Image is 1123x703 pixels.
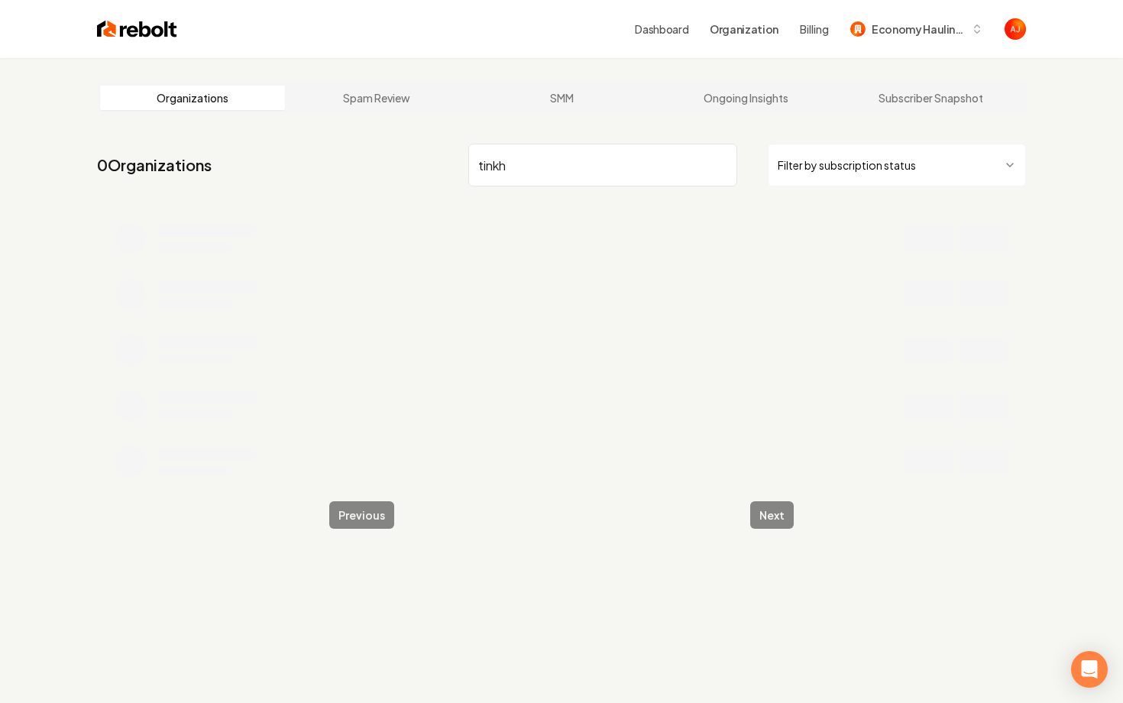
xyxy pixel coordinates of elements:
[635,21,688,37] a: Dashboard
[285,86,470,110] a: Spam Review
[1005,18,1026,40] button: Open user button
[97,18,177,40] img: Rebolt Logo
[872,21,965,37] span: Economy Hauling and Junk Removal
[468,144,737,186] input: Search by name or ID
[701,15,788,43] button: Organization
[1005,18,1026,40] img: Austin Jellison
[469,86,654,110] a: SMM
[838,86,1023,110] a: Subscriber Snapshot
[97,154,212,176] a: 0Organizations
[800,21,829,37] button: Billing
[654,86,839,110] a: Ongoing Insights
[100,86,285,110] a: Organizations
[1071,651,1108,688] div: Open Intercom Messenger
[850,21,866,37] img: Economy Hauling and Junk Removal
